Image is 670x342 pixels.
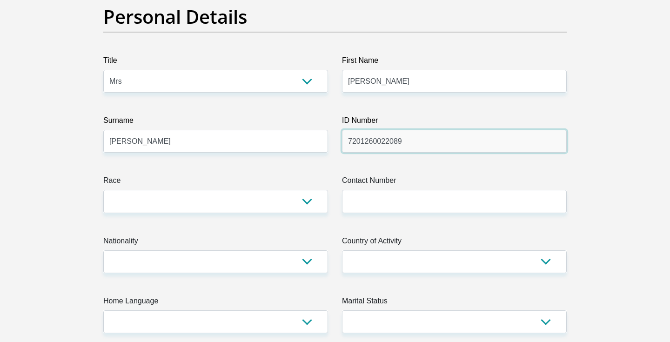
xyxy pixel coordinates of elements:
input: First Name [342,70,567,93]
label: Race [103,175,328,190]
label: Nationality [103,235,328,250]
label: First Name [342,55,567,70]
label: Marital Status [342,295,567,310]
input: Surname [103,130,328,153]
input: Contact Number [342,190,567,213]
label: Home Language [103,295,328,310]
label: Surname [103,115,328,130]
label: Contact Number [342,175,567,190]
label: Country of Activity [342,235,567,250]
input: ID Number [342,130,567,153]
label: Title [103,55,328,70]
label: ID Number [342,115,567,130]
h2: Personal Details [103,6,567,28]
